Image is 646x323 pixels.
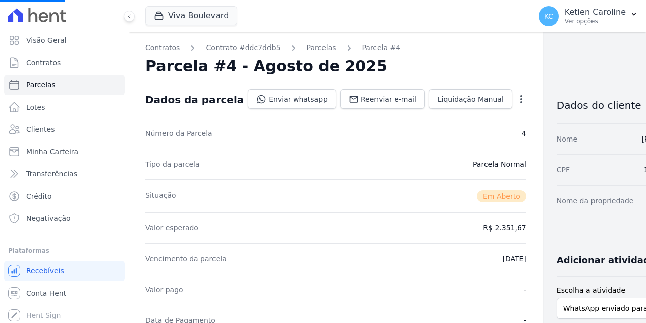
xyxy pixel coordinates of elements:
a: Recebíveis [4,261,125,281]
span: Lotes [26,102,45,112]
span: Minha Carteira [26,147,78,157]
dd: 4 [522,128,526,139]
div: Dados da parcela [145,94,244,106]
h2: Parcela #4 - Agosto de 2025 [145,57,387,75]
dd: R$ 2.351,67 [483,223,526,233]
dd: Parcela Normal [473,159,526,169]
span: Liquidação Manual [438,94,504,104]
a: Parcela #4 [362,42,401,53]
span: Conta Hent [26,288,66,298]
span: Clientes [26,124,55,134]
a: Contratos [4,53,125,73]
a: Parcelas [4,75,125,95]
button: KC Ketlen Caroline Ver opções [530,2,646,30]
span: Transferências [26,169,77,179]
span: Negativação [26,213,71,223]
span: Em Aberto [477,190,526,202]
dt: Situação [145,190,176,202]
div: Plataformas [8,245,121,257]
p: Ver opções [565,17,626,25]
a: Contrato #ddc7ddb5 [206,42,280,53]
a: Crédito [4,186,125,206]
dt: Nome da propriedade [557,196,634,206]
span: Visão Geral [26,35,67,45]
a: Minha Carteira [4,142,125,162]
a: Negativação [4,208,125,228]
a: Lotes [4,97,125,117]
dt: Vencimento da parcela [145,254,227,264]
a: Reenviar e-mail [340,89,425,109]
dt: Número da Parcela [145,128,212,139]
a: Enviar whatsapp [248,89,336,109]
a: Parcelas [307,42,336,53]
a: Contratos [145,42,180,53]
a: Clientes [4,119,125,140]
dd: - [524,285,526,295]
nav: Breadcrumb [145,42,526,53]
p: Ketlen Caroline [565,7,626,17]
dt: Nome [557,134,577,144]
dt: Valor pago [145,285,183,295]
span: Crédito [26,191,52,201]
span: KC [544,13,553,20]
a: Liquidação Manual [429,89,512,109]
span: Parcelas [26,80,56,90]
dd: [DATE] [502,254,526,264]
span: Reenviar e-mail [361,94,416,104]
dt: Tipo da parcela [145,159,200,169]
a: Visão Geral [4,30,125,51]
span: Recebíveis [26,266,64,276]
a: Conta Hent [4,283,125,303]
dt: CPF [557,165,570,175]
button: Viva Boulevard [145,6,237,25]
a: Transferências [4,164,125,184]
dt: Valor esperado [145,223,198,233]
span: Contratos [26,58,61,68]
